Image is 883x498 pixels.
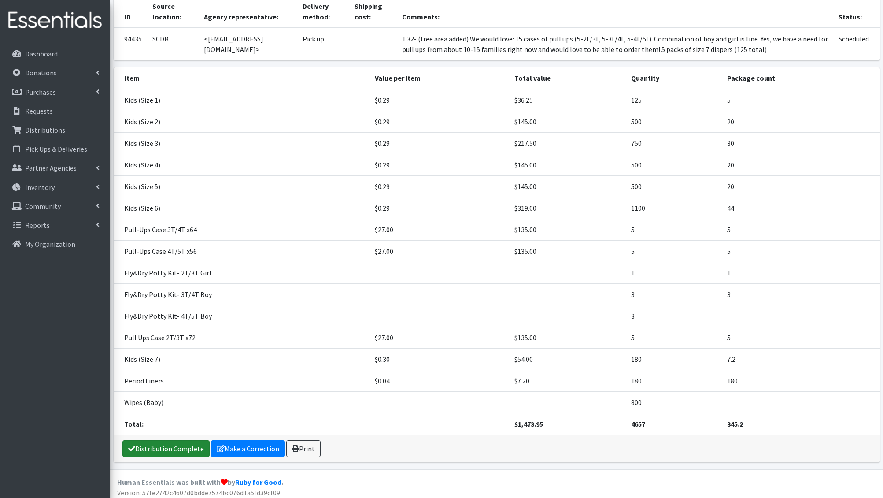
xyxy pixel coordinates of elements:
td: Pick up [297,28,349,60]
a: Distribution Complete [122,440,210,457]
a: Requests [4,102,107,120]
th: Quantity [626,67,722,89]
td: 20 [722,111,880,132]
td: 180 [626,348,722,370]
td: 5 [722,327,880,348]
a: Dashboard [4,45,107,63]
td: 44 [722,197,880,219]
a: Print [286,440,321,457]
td: 800 [626,391,722,413]
td: Fly&Dry Potty Kit- 4T/5T Boy [114,305,370,327]
span: Version: 57fe2742c4607d0bdde7574bc076d1a5fd39cf09 [117,488,280,497]
td: 5 [722,89,880,111]
td: $135.00 [509,327,626,348]
td: 3 [722,283,880,305]
p: Partner Agencies [25,164,77,172]
td: $0.29 [369,111,509,132]
td: 5 [722,240,880,262]
td: $27.00 [369,219,509,240]
td: 7.2 [722,348,880,370]
a: My Organization [4,235,107,253]
td: Kids (Size 4) [114,154,370,175]
td: $27.00 [369,327,509,348]
td: 125 [626,89,722,111]
td: $145.00 [509,175,626,197]
td: Wipes (Baby) [114,391,370,413]
td: 750 [626,132,722,154]
th: Value per item [369,67,509,89]
td: Fly&Dry Potty Kit- 2T/3T Girl [114,262,370,283]
td: 1.32- (free area added) We would love: 15 cases of pull ups (5-2t/3t, 5-3t/4t, 5-4t/5t). Combinat... [397,28,834,60]
a: Pick Ups & Deliveries [4,140,107,158]
a: Reports [4,216,107,234]
td: Scheduled [833,28,879,60]
td: 30 [722,132,880,154]
td: $145.00 [509,154,626,175]
p: My Organization [25,240,75,249]
td: Period Liners [114,370,370,391]
a: Donations [4,64,107,82]
td: Pull Ups Case 2T/3T x72 [114,327,370,348]
td: $0.29 [369,175,509,197]
td: 1 [626,262,722,283]
td: <[EMAIL_ADDRESS][DOMAIN_NAME]> [199,28,297,60]
td: $27.00 [369,240,509,262]
strong: Human Essentials was built with by . [117,478,283,487]
td: $0.29 [369,154,509,175]
a: Partner Agencies [4,159,107,177]
a: Make a Correction [211,440,285,457]
td: $0.04 [369,370,509,391]
td: Pull-Ups Case 3T/4T x64 [114,219,370,240]
td: Kids (Size 7) [114,348,370,370]
td: $135.00 [509,219,626,240]
strong: $1,473.95 [514,420,543,428]
td: 5 [626,219,722,240]
td: 5 [626,327,722,348]
td: $0.30 [369,348,509,370]
p: Requests [25,107,53,115]
p: Donations [25,68,57,77]
td: Kids (Size 6) [114,197,370,219]
td: 180 [722,370,880,391]
p: Dashboard [25,49,58,58]
td: 500 [626,175,722,197]
td: 94435 [114,28,147,60]
td: $217.50 [509,132,626,154]
td: 5 [626,240,722,262]
td: $7.20 [509,370,626,391]
td: $145.00 [509,111,626,132]
a: Distributions [4,121,107,139]
td: Kids (Size 2) [114,111,370,132]
img: HumanEssentials [4,6,107,35]
td: 20 [722,175,880,197]
strong: Total: [124,420,144,428]
td: 1 [722,262,880,283]
a: Ruby for Good [235,478,281,487]
td: 3 [626,283,722,305]
td: Pull-Ups Case 4T/5T x56 [114,240,370,262]
td: $135.00 [509,240,626,262]
td: $54.00 [509,348,626,370]
strong: 345.2 [727,420,743,428]
p: Community [25,202,61,211]
td: 20 [722,154,880,175]
td: 500 [626,111,722,132]
td: Kids (Size 3) [114,132,370,154]
td: $319.00 [509,197,626,219]
th: Package count [722,67,880,89]
p: Pick Ups & Deliveries [25,145,87,153]
td: 1100 [626,197,722,219]
td: 5 [722,219,880,240]
th: Item [114,67,370,89]
td: 3 [626,305,722,327]
td: Kids (Size 5) [114,175,370,197]
td: $0.29 [369,197,509,219]
p: Distributions [25,126,65,134]
td: $0.29 [369,89,509,111]
td: 180 [626,370,722,391]
a: Purchases [4,83,107,101]
p: Inventory [25,183,55,192]
p: Reports [25,221,50,230]
a: Inventory [4,178,107,196]
td: Fly&Dry Potty Kit- 3T/4T Boy [114,283,370,305]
